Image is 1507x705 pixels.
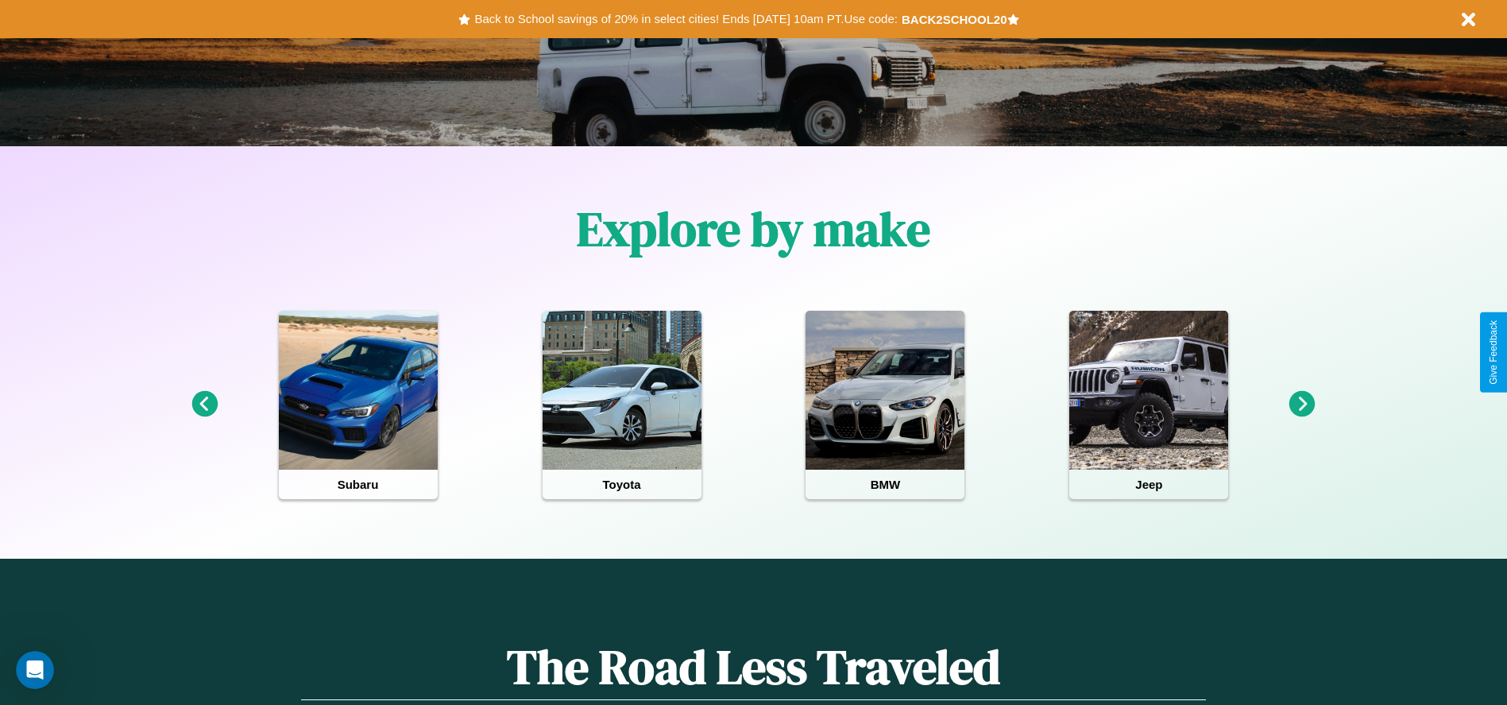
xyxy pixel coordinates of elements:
button: Back to School savings of 20% in select cities! Ends [DATE] 10am PT.Use code: [470,8,901,30]
h1: Explore by make [577,196,930,261]
h4: Jeep [1069,470,1228,499]
iframe: Intercom live chat [16,651,54,689]
h4: Subaru [279,470,438,499]
div: Give Feedback [1488,320,1499,385]
h4: Toyota [543,470,701,499]
h1: The Road Less Traveled [301,634,1205,700]
h4: BMW [806,470,964,499]
b: BACK2SCHOOL20 [902,13,1007,26]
